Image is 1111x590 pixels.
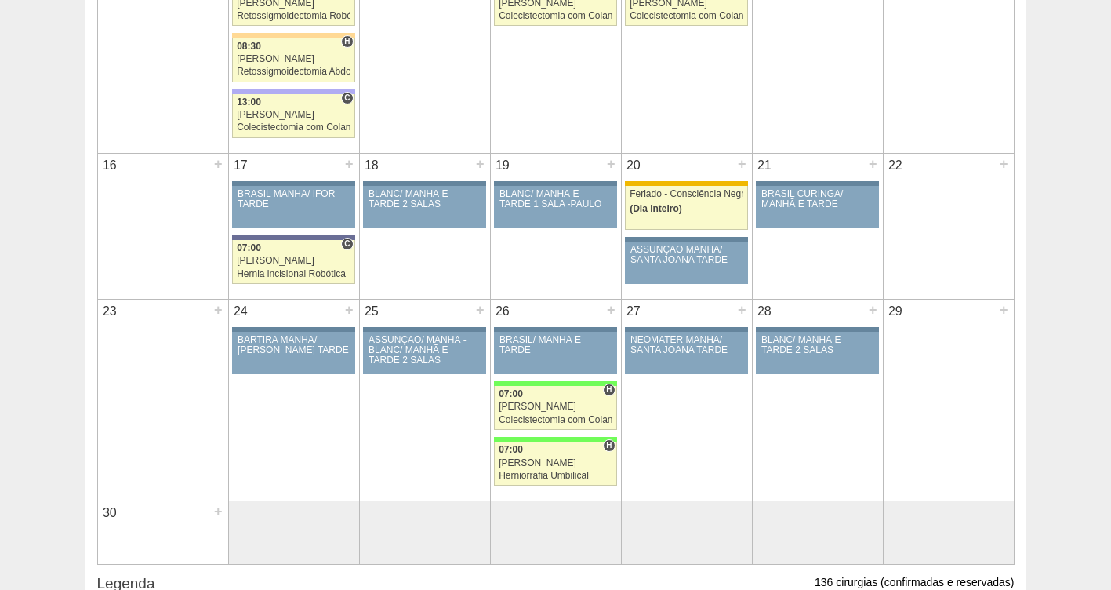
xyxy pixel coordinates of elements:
div: BRASIL MANHÃ/ IFOR TARDE [238,189,350,209]
span: Consultório [341,92,353,104]
div: 28 [753,300,777,323]
div: + [474,300,487,320]
div: Feriado - Consciência Negra [630,189,743,199]
span: Hospital [603,439,615,452]
a: H 07:00 [PERSON_NAME] Colecistectomia com Colangiografia VL [494,386,616,430]
a: ASSUNÇÃO/ MANHÃ -BLANC/ MANHÃ E TARDE 2 SALAS [363,332,485,374]
span: 07:00 [237,242,261,253]
div: Key: Christóvão da Gama [232,89,354,94]
div: ASSUNÇÃO MANHÃ/ SANTA JOANA TARDE [630,245,742,265]
div: 16 [98,154,122,177]
div: Colecistectomia com Colangiografia VL [237,122,350,133]
a: H 07:00 [PERSON_NAME] Herniorrafia Umbilical [494,442,616,486]
div: 24 [229,300,253,323]
div: + [212,300,225,320]
div: Key: Vila Nova Star [232,235,354,240]
div: + [605,300,618,320]
span: 13:00 [237,97,261,107]
span: Hospital [603,384,615,396]
a: ASSUNÇÃO MANHÃ/ SANTA JOANA TARDE [625,242,747,284]
div: 17 [229,154,253,177]
div: + [997,154,1011,174]
div: [PERSON_NAME] [237,54,350,64]
p: 136 cirurgias (confirmadas e reservadas) [815,575,1014,590]
div: Colecistectomia com Colangiografia VL [630,11,743,21]
div: + [474,154,487,174]
div: + [343,154,356,174]
a: C 07:00 [PERSON_NAME] Hernia incisional Robótica [232,240,354,284]
div: Hernia incisional Robótica [237,269,350,279]
div: [PERSON_NAME] [237,110,350,120]
a: BRASIL/ MANHÃ E TARDE [494,332,616,374]
div: 30 [98,501,122,525]
div: + [735,300,749,320]
div: Key: Aviso [625,237,747,242]
a: Feriado - Consciência Negra (Dia inteiro) [625,186,747,230]
div: Key: Brasil [494,381,616,386]
div: + [735,154,749,174]
div: [PERSON_NAME] [499,402,612,412]
div: [PERSON_NAME] [237,256,350,266]
div: 29 [884,300,908,323]
span: Hospital [341,35,353,48]
a: H 08:30 [PERSON_NAME] Retossigmoidectomia Abdominal [232,38,354,82]
a: BRASIL MANHÃ/ IFOR TARDE [232,186,354,228]
div: Key: Aviso [363,181,485,186]
span: 08:30 [237,41,261,52]
div: Key: Aviso [756,181,878,186]
div: Key: Aviso [232,181,354,186]
div: Colecistectomia com Colangiografia VL [499,415,612,425]
div: 25 [360,300,384,323]
span: (Dia inteiro) [630,203,682,214]
div: + [212,501,225,522]
span: 07:00 [499,388,523,399]
div: Key: Aviso [625,327,747,332]
div: 20 [622,154,646,177]
div: Herniorrafia Umbilical [499,471,612,481]
div: + [866,300,880,320]
div: [PERSON_NAME] [499,458,612,468]
div: Key: Aviso [494,327,616,332]
div: Retossigmoidectomia Abdominal [237,67,350,77]
a: BARTIRA MANHÃ/ [PERSON_NAME] TARDE [232,332,354,374]
a: BRASIL CURINGA/ MANHÃ E TARDE [756,186,878,228]
div: 26 [491,300,515,323]
a: NEOMATER MANHÃ/ SANTA JOANA TARDE [625,332,747,374]
div: BRASIL CURINGA/ MANHÃ E TARDE [761,189,873,209]
div: Key: Brasil [494,437,616,442]
a: BLANC/ MANHÃ E TARDE 2 SALAS [756,332,878,374]
div: NEOMATER MANHÃ/ SANTA JOANA TARDE [630,335,742,355]
div: 22 [884,154,908,177]
div: + [343,300,356,320]
div: + [866,154,880,174]
a: BLANC/ MANHÃ E TARDE 1 SALA -PAULO [494,186,616,228]
div: 23 [98,300,122,323]
div: BLANC/ MANHÃ E TARDE 1 SALA -PAULO [499,189,612,209]
div: Key: Aviso [232,327,354,332]
div: BRASIL/ MANHÃ E TARDE [499,335,612,355]
div: Key: Aviso [363,327,485,332]
div: Key: Feriado [625,181,747,186]
div: 27 [622,300,646,323]
div: 18 [360,154,384,177]
div: + [997,300,1011,320]
div: Key: Aviso [494,181,616,186]
a: C 13:00 [PERSON_NAME] Colecistectomia com Colangiografia VL [232,94,354,138]
div: ASSUNÇÃO/ MANHÃ -BLANC/ MANHÃ E TARDE 2 SALAS [369,335,481,366]
div: Key: Bartira [232,33,354,38]
div: 21 [753,154,777,177]
span: Consultório [341,238,353,250]
div: + [212,154,225,174]
div: BLANC/ MANHÃ E TARDE 2 SALAS [761,335,873,355]
div: Retossigmoidectomia Robótica [237,11,350,21]
div: BLANC/ MANHÃ E TARDE 2 SALAS [369,189,481,209]
div: Colecistectomia com Colangiografia VL [499,11,612,21]
div: Key: Aviso [756,327,878,332]
span: 07:00 [499,444,523,455]
div: BARTIRA MANHÃ/ [PERSON_NAME] TARDE [238,335,350,355]
div: 19 [491,154,515,177]
div: + [605,154,618,174]
a: BLANC/ MANHÃ E TARDE 2 SALAS [363,186,485,228]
